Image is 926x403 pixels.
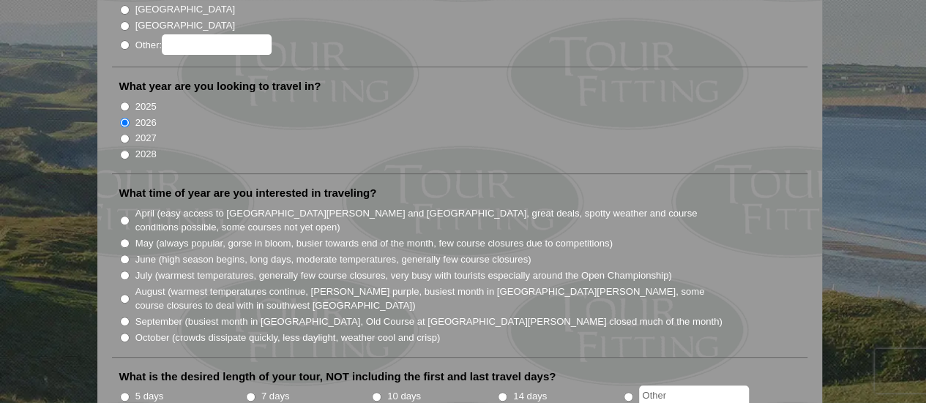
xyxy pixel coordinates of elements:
[135,315,722,329] label: September (busiest month in [GEOGRAPHIC_DATA], Old Course at [GEOGRAPHIC_DATA][PERSON_NAME] close...
[135,116,157,130] label: 2026
[135,2,235,17] label: [GEOGRAPHIC_DATA]
[135,34,272,55] label: Other:
[119,186,377,200] label: What time of year are you interested in traveling?
[135,18,235,33] label: [GEOGRAPHIC_DATA]
[135,147,157,162] label: 2028
[135,131,157,146] label: 2027
[135,236,613,251] label: May (always popular, gorse in bloom, busier towards end of the month, few course closures due to ...
[119,79,321,94] label: What year are you looking to travel in?
[135,268,672,283] label: July (warmest temperatures, generally few course closures, very busy with tourists especially aro...
[162,34,272,55] input: Other:
[119,369,556,384] label: What is the desired length of your tour, NOT including the first and last travel days?
[135,206,724,235] label: April (easy access to [GEOGRAPHIC_DATA][PERSON_NAME] and [GEOGRAPHIC_DATA], great deals, spotty w...
[135,331,441,345] label: October (crowds dissipate quickly, less daylight, weather cool and crisp)
[135,252,531,267] label: June (high season begins, long days, moderate temperatures, generally few course closures)
[135,99,157,114] label: 2025
[135,285,724,313] label: August (warmest temperatures continue, [PERSON_NAME] purple, busiest month in [GEOGRAPHIC_DATA][P...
